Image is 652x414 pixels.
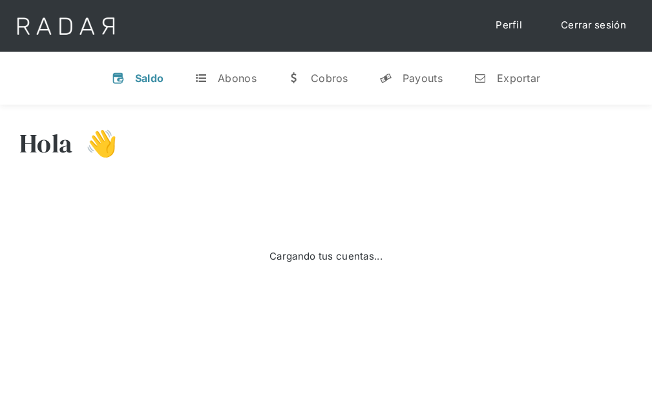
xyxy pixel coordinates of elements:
div: t [195,72,207,85]
div: y [379,72,392,85]
div: Payouts [403,72,443,85]
a: Perfil [483,13,535,38]
div: Exportar [497,72,540,85]
h3: 👋 [72,127,118,160]
h3: Hola [19,127,72,160]
div: Saldo [135,72,164,85]
div: Cobros [311,72,348,85]
div: n [474,72,487,85]
div: w [288,72,300,85]
a: Cerrar sesión [548,13,639,38]
div: Cargando tus cuentas... [269,249,383,264]
div: v [112,72,125,85]
div: Abonos [218,72,257,85]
